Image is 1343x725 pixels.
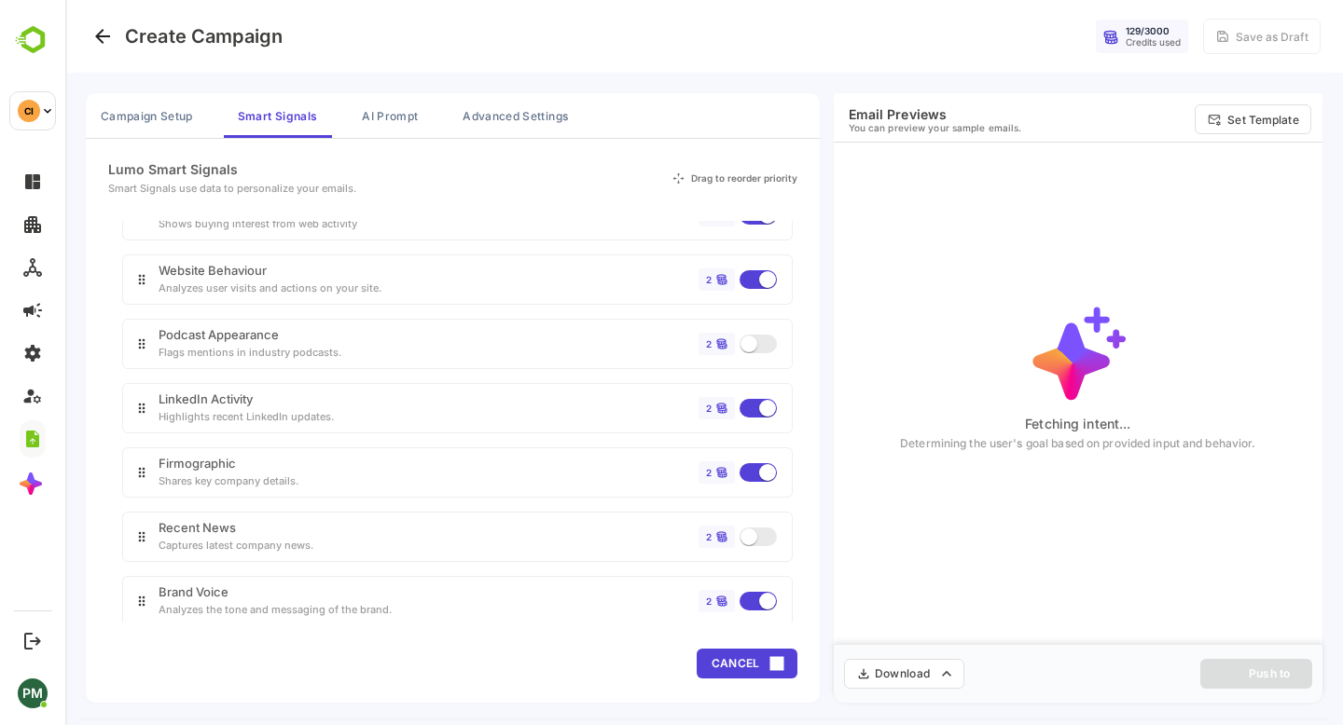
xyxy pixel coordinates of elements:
button: Save as Draft [1138,19,1255,54]
p: Determining the user's goal based on provided input and behavior. [835,436,1190,452]
div: Website Behaviour [93,265,316,277]
button: Go back [22,21,52,51]
button: AI Prompt [282,93,367,138]
div: Lumo Smart Signals [43,161,291,177]
div: Highlights recent LinkedIn updates. [93,410,269,423]
div: LinkedIn ActivityHighlights recent LinkedIn updates.2 [52,378,723,438]
img: BambooboxLogoMark.f1c84d78b4c51b1a7b5f700c9845e183.svg [9,22,57,58]
div: 2 [641,532,646,541]
button: Logout [20,628,45,653]
div: 2 [641,275,646,284]
button: Set Template [1129,104,1246,134]
div: FirmographicShares key company details.2 [52,443,723,502]
div: Smart Signals use data to personalize your emails. [43,182,291,195]
div: 2 [641,596,646,606]
h6: Email Previews [783,106,957,122]
button: Cancel [631,649,732,678]
div: Podcast Appearance [93,329,276,341]
p: Set Template [1162,113,1233,127]
button: Campaign Setup [21,93,143,138]
div: Recent News [93,522,248,534]
div: Captures latest company news. [93,539,248,552]
div: Drag to reorder priority [626,173,732,184]
div: Brand Voice [93,586,326,598]
div: 2 [641,404,646,413]
button: Download [779,659,900,689]
div: Firmographic [93,458,233,470]
div: Shares key company details. [93,474,233,487]
button: Advanced Settings [382,93,518,138]
div: 2 [641,468,646,477]
div: Podcast AppearanceFlags mentions in industry podcasts.2 [52,314,723,374]
div: Flags mentions in industry podcasts. [93,346,276,359]
div: campaign tabs [21,93,755,138]
div: LinkedIn Activity [93,393,269,405]
h4: Create Campaign [60,25,217,48]
div: Analyzes the tone and messaging of the brand. [93,603,326,616]
div: Website BehaviourAnalyzes user visits and actions on your site.2 [52,250,723,309]
div: 129 / 3000 [1060,25,1104,36]
div: 2 [641,339,646,349]
div: Save as Draft [1170,30,1243,44]
button: Smart Signals [158,93,267,138]
div: Analyzes user visits and actions on your site. [93,281,316,294]
p: Fetching intent... [960,416,1065,431]
div: PM [18,678,48,708]
div: Credits used [1060,36,1115,48]
div: CI [18,100,40,122]
div: Recent NewsCaptures latest company news.2 [52,507,723,567]
p: You can preview your sample emails. [783,122,957,133]
div: Brand VoiceAnalyzes the tone and messaging of the brand.2 [52,571,723,631]
div: Shows buying interest from web activity [93,217,292,230]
